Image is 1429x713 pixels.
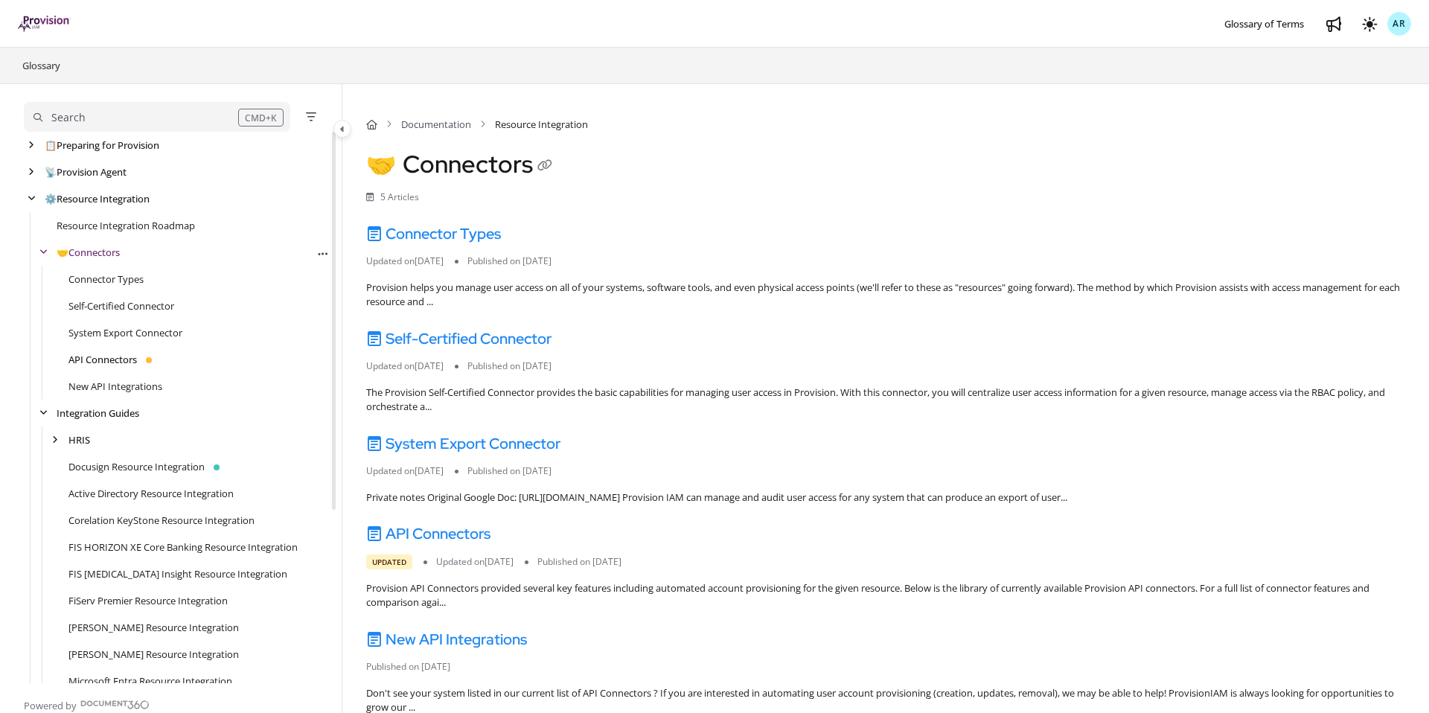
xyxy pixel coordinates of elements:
[45,138,159,153] a: Preparing for Provision
[366,191,419,205] li: 5 Articles
[18,16,71,32] img: brand logo
[68,593,228,608] a: FiServ Premier Resource Integration
[366,581,1405,610] div: Provision API Connectors provided several key features including automated account provisioning f...
[1322,12,1346,36] a: Whats new
[366,554,412,569] span: Updated
[45,191,150,206] a: Resource Integration
[366,464,455,478] li: Updated on [DATE]
[45,164,127,179] a: Provision Agent
[68,352,137,367] a: API Connectors
[333,120,351,138] button: Category toggle
[24,192,39,206] div: arrow
[1358,12,1381,36] button: Theme options
[366,150,557,179] h1: Connectors
[1387,12,1411,36] button: AR
[68,432,90,447] a: HRIS
[455,359,563,373] li: Published on [DATE]
[366,359,455,373] li: Updated on [DATE]
[68,379,162,394] a: New API Integrations
[533,155,557,179] button: Copy link of Connectors
[366,281,1405,310] div: Provision helps you manage user access on all of your systems, software tools, and even physical ...
[366,524,490,543] a: API Connectors
[57,246,68,259] span: 🤝
[68,647,239,662] a: Jack Henry Symitar Resource Integration
[315,246,330,260] button: Article more options
[45,138,57,152] span: 📋
[366,434,560,453] a: System Export Connector
[366,630,527,649] a: New API Integrations
[68,540,298,554] a: FIS HORIZON XE Core Banking Resource Integration
[24,138,39,153] div: arrow
[51,109,86,126] div: Search
[1224,17,1304,31] span: Glossary of Terms
[68,272,144,287] a: Connector Types
[18,16,71,33] a: Project logo
[495,117,588,132] span: Resource Integration
[68,513,255,528] a: Corelation KeyStone Resource Integration
[455,255,563,268] li: Published on [DATE]
[80,700,150,709] img: Document360
[24,698,77,713] span: Powered by
[366,117,377,132] a: Home
[45,192,57,205] span: ⚙️
[21,57,62,74] a: Glossary
[366,490,1405,505] div: Private notes Original Google Doc: [URL][DOMAIN_NAME] Provision IAM can manage and audit user acc...
[366,329,552,348] a: Self-Certified Connector
[68,486,234,501] a: Active Directory Resource Integration
[525,555,633,569] li: Published on [DATE]
[36,406,51,421] div: arrow
[315,244,330,260] div: More options
[57,406,139,421] a: Integration Guides
[57,245,120,260] a: Connectors
[68,566,287,581] a: FIS IBS Insight Resource Integration
[48,433,63,447] div: arrow
[302,108,320,126] button: Filter
[423,555,525,569] li: Updated on [DATE]
[36,246,51,260] div: arrow
[68,325,182,340] a: System Export Connector
[238,109,284,127] div: CMD+K
[455,464,563,478] li: Published on [DATE]
[68,620,239,635] a: Jack Henry SilverLake Resource Integration
[366,148,397,180] span: 🤝
[57,218,195,233] a: Resource Integration Roadmap
[24,165,39,179] div: arrow
[68,298,174,313] a: Self-Certified Connector
[366,255,455,268] li: Updated on [DATE]
[366,660,461,674] li: Published on [DATE]
[24,102,290,132] button: Search
[1393,17,1406,31] span: AR
[68,459,205,474] a: Docusign Resource Integration
[366,224,501,243] a: Connector Types
[366,386,1405,415] div: The Provision Self-Certified Connector provides the basic capabilities for managing user access i...
[24,695,150,713] a: Powered by Document360 - opens in a new tab
[68,674,232,688] a: Microsoft Entra Resource Integration
[45,165,57,179] span: 📡
[401,117,471,132] a: Documentation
